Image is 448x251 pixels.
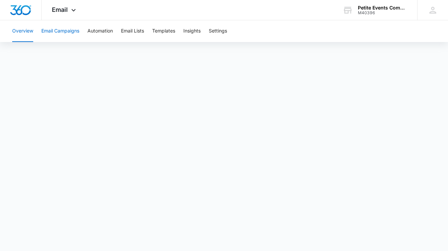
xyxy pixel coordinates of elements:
[152,20,175,42] button: Templates
[121,20,144,42] button: Email Lists
[209,20,227,42] button: Settings
[358,5,407,11] div: account name
[87,20,113,42] button: Automation
[52,6,68,13] span: Email
[183,20,201,42] button: Insights
[41,20,79,42] button: Email Campaigns
[12,20,33,42] button: Overview
[358,11,407,15] div: account id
